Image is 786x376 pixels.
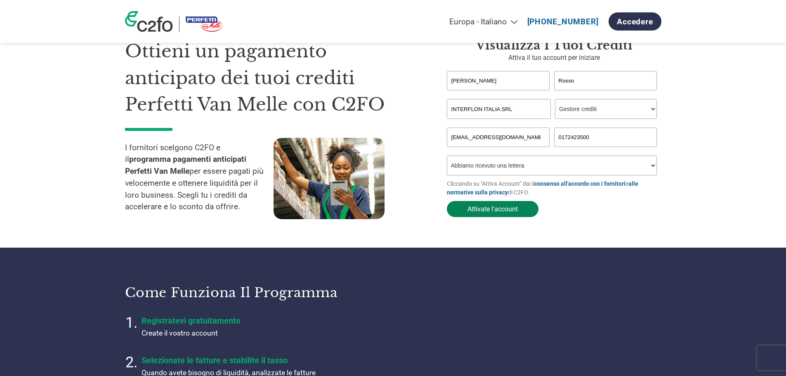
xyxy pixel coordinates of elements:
img: Perfetti Van Melle [186,17,223,32]
input: Invalid Email format [447,128,550,147]
h3: Visualizza i tuoi crediti [447,38,661,53]
h1: Ottieni un pagamento anticipato dei tuoi crediti Perfetti Van Melle con C2FO [125,38,422,118]
button: Attivate l'account [447,201,538,217]
strong: programma pagamenti anticipati Perfetti Van Melle [125,154,246,176]
p: Create il vostro account [142,328,348,338]
select: Title/Role [555,99,657,119]
input: Cognome* [554,71,657,90]
input: Nome dell'azienda* [447,99,551,119]
h3: Come funziona il programma [125,284,383,301]
div: Invalid company name or company name is too long [447,120,657,124]
img: c2fo logo [125,11,173,32]
div: Invalid first name or first name is too long [447,91,550,96]
input: Telefono* [554,128,657,147]
div: Inavlid Phone Number [554,148,657,152]
p: I fornitori scelgono C2FO e il per essere pagati più velocemente e ottenere liquidità per il loro... [125,142,274,213]
p: Attiva il tuo account per iniziare [447,53,661,63]
div: Inavlid Email Address [447,148,550,152]
a: Accedere [609,12,661,31]
input: Nome* [447,71,550,90]
div: Invalid last name or last name is too long [554,91,657,96]
p: Cliccando su "Attiva Account" dai il e di C2FO. [447,180,661,197]
h4: Selezionate le fatture e stabilite il tasso [142,355,348,365]
img: supply chain worker [274,138,385,219]
a: consenso all'accordo con i fornitori [534,180,625,187]
a: [PHONE_NUMBER] [527,17,599,26]
h4: Registratevi gratuitamente [142,316,348,326]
